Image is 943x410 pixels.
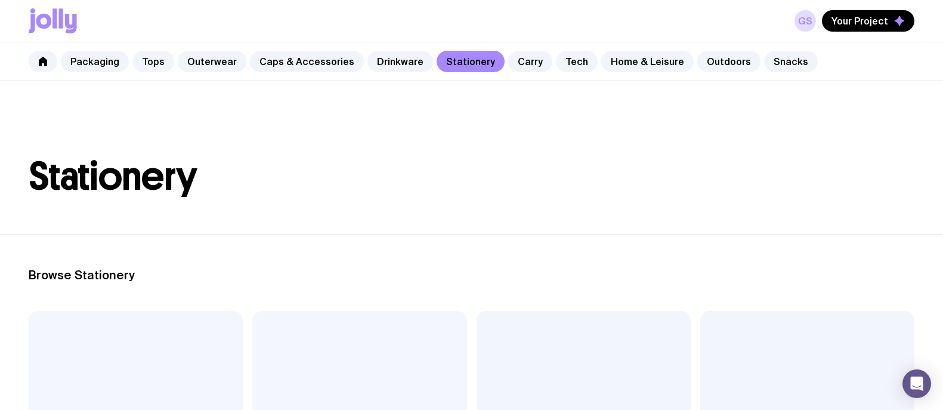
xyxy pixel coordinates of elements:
[764,51,818,72] a: Snacks
[250,51,364,72] a: Caps & Accessories
[902,369,931,398] div: Open Intercom Messenger
[601,51,694,72] a: Home & Leisure
[831,15,888,27] span: Your Project
[822,10,914,32] button: Your Project
[29,268,914,282] h2: Browse Stationery
[437,51,505,72] a: Stationery
[794,10,816,32] a: GS
[132,51,174,72] a: Tops
[367,51,433,72] a: Drinkware
[508,51,552,72] a: Carry
[556,51,598,72] a: Tech
[29,158,914,196] h1: Stationery
[697,51,760,72] a: Outdoors
[178,51,246,72] a: Outerwear
[61,51,129,72] a: Packaging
